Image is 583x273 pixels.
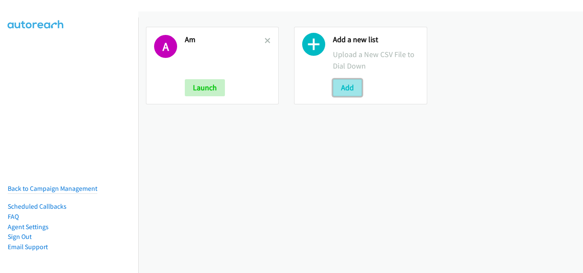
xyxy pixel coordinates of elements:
h2: Add a new list [333,35,419,45]
h1: A [154,35,177,58]
a: Scheduled Callbacks [8,202,67,210]
a: FAQ [8,213,19,221]
p: Upload a New CSV File to Dial Down [333,49,419,72]
a: Agent Settings [8,223,49,231]
h2: Am [185,35,265,45]
a: Back to Campaign Management [8,184,97,193]
button: Add [333,79,362,96]
button: Launch [185,79,225,96]
a: Email Support [8,243,48,251]
a: Sign Out [8,233,32,241]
